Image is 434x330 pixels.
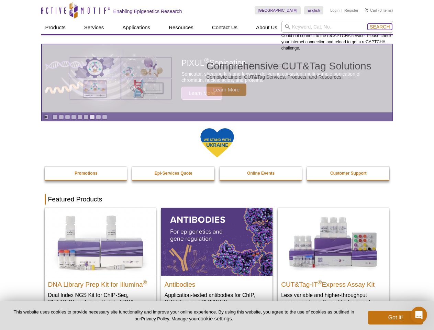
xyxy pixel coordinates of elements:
[132,167,215,180] a: Epi-Services Quote
[208,21,242,34] a: Contact Us
[48,278,153,288] h2: DNA Library Prep Kit for Illumina
[113,8,182,14] h2: Enabling Epigenetics Research
[370,24,390,30] span: Search
[161,208,272,275] img: All Antibodies
[368,24,392,30] button: Search
[84,114,89,120] a: Go to slide 6
[281,21,393,51] div: Could not connect to the reCAPTCHA service. Please check your internet connection and reload to g...
[220,167,303,180] a: Online Events
[45,208,156,275] img: DNA Library Prep Kit for Illumina
[281,291,386,306] p: Less variable and higher-throughput genome-wide profiling of histone marks​.
[53,114,58,120] a: Go to slide 1
[365,8,377,13] a: Cart
[143,279,147,285] sup: ®
[42,44,392,112] article: Comprehensive CUT&Tag Solutions
[278,208,389,312] a: CUT&Tag-IT® Express Assay Kit CUT&Tag-IT®Express Assay Kit Less variable and higher-throughput ge...
[198,316,232,321] button: cookie settings
[75,171,98,176] strong: Promotions
[304,6,323,14] a: English
[342,6,343,14] li: |
[11,309,357,322] p: This website uses cookies to provide necessary site functionality and improve your online experie...
[141,316,169,321] a: Privacy Policy
[318,279,322,285] sup: ®
[368,311,423,324] button: Got it!
[69,57,172,100] img: Various genetic charts and diagrams.
[200,128,234,158] img: We Stand With Ukraine
[281,278,386,288] h2: CUT&Tag-IT Express Assay Kit
[207,74,371,80] p: Complete Line of CUT&Tag Services, Products, and Resources.
[330,8,340,13] a: Login
[281,21,393,33] input: Keyword, Cat. No.
[45,194,390,205] h2: Featured Products
[278,208,389,275] img: CUT&Tag-IT® Express Assay Kit
[247,171,275,176] strong: Online Events
[65,114,70,120] a: Go to slide 3
[59,114,64,120] a: Go to slide 2
[80,21,108,34] a: Services
[45,167,128,180] a: Promotions
[365,8,368,12] img: Your Cart
[77,114,82,120] a: Go to slide 5
[48,291,153,312] p: Dual Index NGS Kit for ChIP-Seq, CUT&RUN, and ds methylated DNA assays.
[165,21,198,34] a: Resources
[330,171,366,176] strong: Customer Support
[118,21,154,34] a: Applications
[41,21,70,34] a: Products
[207,84,247,96] span: Learn More
[45,208,156,319] a: DNA Library Prep Kit for Illumina DNA Library Prep Kit for Illumina® Dual Index NGS Kit for ChIP-...
[252,21,281,34] a: About Us
[165,278,269,288] h2: Antibodies
[255,6,301,14] a: [GEOGRAPHIC_DATA]
[42,44,392,112] a: Various genetic charts and diagrams. Comprehensive CUT&Tag Solutions Complete Line of CUT&Tag Ser...
[43,114,48,120] a: Toggle autoplay
[155,171,192,176] strong: Epi-Services Quote
[344,8,358,13] a: Register
[90,114,95,120] a: Go to slide 7
[207,61,371,71] h2: Comprehensive CUT&Tag Solutions
[96,114,101,120] a: Go to slide 8
[165,291,269,306] p: Application-tested antibodies for ChIP, CUT&Tag, and CUT&RUN.
[71,114,76,120] a: Go to slide 4
[161,208,272,312] a: All Antibodies Antibodies Application-tested antibodies for ChIP, CUT&Tag, and CUT&RUN.
[102,114,107,120] a: Go to slide 9
[411,307,427,323] iframe: Intercom live chat
[365,6,393,14] li: (0 items)
[307,167,390,180] a: Customer Support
